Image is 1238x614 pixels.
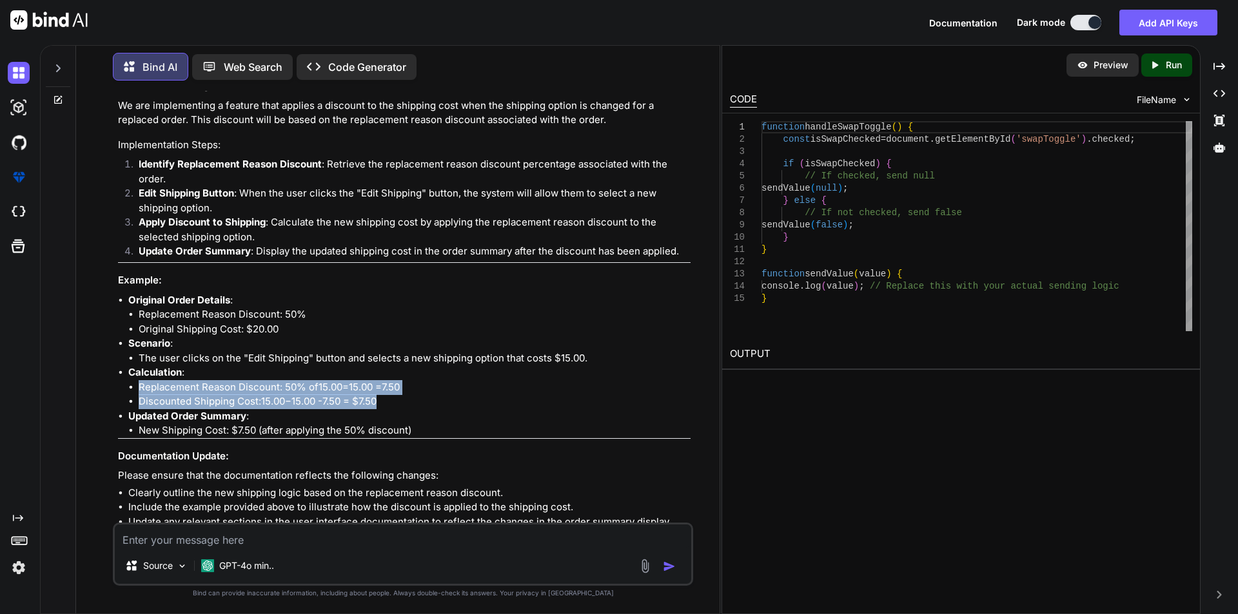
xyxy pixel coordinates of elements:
[794,195,816,206] span: else
[859,269,886,279] span: value
[139,423,691,438] li: New Shipping Cost: $7.50 (after applying the 50% discount)
[8,131,30,153] img: githubDark
[128,410,246,422] strong: Updated Order Summary
[730,146,745,158] div: 3
[826,281,853,291] span: value
[328,59,406,75] p: Code Generator
[139,187,234,199] strong: Edit Shipping Button
[816,183,838,193] span: null
[201,559,214,572] img: GPT-4o mini
[730,170,745,182] div: 5
[722,339,1200,369] h2: OUTPUT
[1130,134,1135,144] span: ;
[128,486,691,501] li: Clearly outline the new shipping logic based on the replacement reason discount.
[1016,134,1081,144] span: 'swapToggle'
[142,59,177,75] p: Bind AI
[730,231,745,244] div: 10
[816,220,843,230] span: false
[730,92,757,108] div: CODE
[935,134,1011,144] span: getElementById
[342,381,349,393] mo: =
[821,281,826,291] span: (
[1166,59,1182,72] p: Run
[929,16,997,30] button: Documentation
[799,281,804,291] span: .
[805,171,935,181] span: // If checked, send null
[261,395,285,407] mn: 15.00
[139,158,322,170] strong: Identify Replacement Reason Discount
[8,62,30,84] img: darkChat
[853,269,858,279] span: (
[859,281,864,291] span: ;
[118,449,691,464] h3: Documentation Update:
[929,134,934,144] span: .
[128,409,691,424] p: :
[139,322,691,337] li: Original Shipping Cost: $20.00
[143,559,173,572] p: Source
[805,281,821,291] span: log
[880,134,885,144] span: =
[929,17,997,28] span: Documentation
[224,59,282,75] p: Web Search
[730,219,745,231] div: 9
[128,293,691,308] p: :
[638,559,653,573] img: attachment
[837,183,842,193] span: )
[139,245,251,257] strong: Update Order Summary
[285,395,291,407] mo: −
[291,395,322,407] annotation: 15.00 -
[128,157,691,186] li: : Retrieve the replacement reason discount percentage associated with the order.
[730,268,745,280] div: 13
[8,557,30,579] img: settings
[8,201,30,223] img: cloudideIcon
[730,280,745,293] div: 14
[908,122,913,132] span: {
[139,351,691,366] li: The user clicks on the "Edit Shipping" button and selects a new shipping option that costs $15.00.
[1010,134,1016,144] span: (
[870,281,1119,291] span: // Replace this with your actual sending logic
[128,366,182,378] strong: Calculation
[10,10,88,30] img: Bind AI
[783,134,810,144] span: const
[730,195,745,207] div: 7
[810,220,815,230] span: (
[848,220,853,230] span: ;
[128,186,691,215] li: : When the user clicks the "Edit Shipping" button, the system will allow them to select a new shi...
[730,207,745,219] div: 8
[128,500,691,515] li: Include the example provided above to illustrate how the discount is applied to the shipping cost.
[897,122,902,132] span: )
[761,122,805,132] span: function
[118,273,691,288] h3: Example:
[783,232,788,242] span: }
[730,121,745,133] div: 1
[805,122,891,132] span: handleSwapToggle
[805,269,854,279] span: sendValue
[8,166,30,188] img: premium
[118,99,691,128] p: We are implementing a feature that applies a discount to the shipping cost when the shipping opti...
[821,195,826,206] span: {
[128,215,691,244] li: : Calculate the new shipping cost by applying the replacement reason discount to the selected shi...
[730,182,745,195] div: 6
[810,183,815,193] span: (
[177,561,188,571] img: Pick Models
[783,158,794,169] span: if
[730,133,745,146] div: 2
[1119,10,1217,35] button: Add API Keys
[128,244,691,262] li: : Display the updated shipping cost in the order summary after the discount has been applied.
[128,365,691,380] p: :
[843,183,848,193] span: ;
[1181,94,1192,105] img: chevron down
[319,381,342,393] mn: 15.00
[730,256,745,268] div: 12
[761,281,800,291] span: console
[663,560,676,573] img: icon
[1086,134,1092,144] span: .
[349,381,382,393] annotation: 15.00 =
[139,380,691,395] li: Replacement Reason Discount: 50% of 7.50
[761,244,767,254] span: }
[843,220,848,230] span: )
[897,269,902,279] span: {
[761,183,811,193] span: sendValue
[730,158,745,170] div: 4
[799,158,804,169] span: (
